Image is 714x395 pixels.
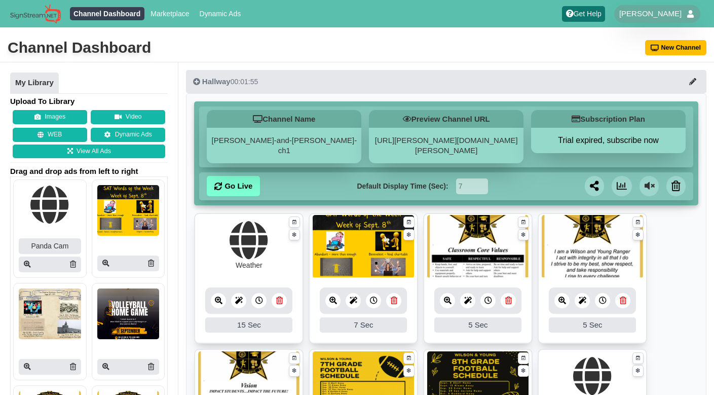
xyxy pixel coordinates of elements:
img: 1786.025 kb [542,215,643,278]
a: My Library [10,73,59,94]
input: Seconds [456,178,488,194]
img: 59.051 mb [313,215,414,278]
button: Trial expired, subscribe now [531,135,686,146]
div: Panda Cam [19,238,81,254]
div: 00:01:55 [193,77,258,87]
img: 1802.340 kb [427,215,529,278]
a: Marketplace [147,7,193,20]
div: Weather [236,260,262,271]
label: Default Display Time (Sec): [357,181,448,192]
h5: Channel Name [207,110,361,128]
img: P250x250 image processing20250908 996236 pp3yvv [97,289,160,339]
img: P250x250 image processing20250908 996236 q779dc [97,185,160,236]
a: Channel Dashboard [70,7,144,20]
div: [PERSON_NAME]-and-[PERSON_NAME]-ch1 [207,128,361,163]
button: Video [91,110,165,124]
h5: Preview Channel URL [369,110,523,128]
h5: Subscription Plan [531,110,686,128]
button: New Channel [645,40,707,55]
button: Images [13,110,87,124]
div: 7 Sec [320,317,407,333]
a: View All Ads [13,145,165,159]
span: [PERSON_NAME] [619,9,682,19]
div: 5 Sec [549,317,636,333]
a: Dynamic Ads [196,7,245,20]
div: Channel Dashboard [8,38,151,58]
span: Drag and drop ads from left to right [10,166,168,176]
button: Hallway00:01:55 [186,70,706,93]
div: 5 Sec [434,317,521,333]
span: Hallway [202,77,231,86]
div: 15 Sec [205,317,292,333]
a: Go Live [207,176,260,196]
h4: Upload To Library [10,96,168,106]
a: [URL][PERSON_NAME][DOMAIN_NAME][PERSON_NAME] [375,136,518,155]
img: Sign Stream.NET [10,4,61,24]
a: Get Help [562,6,605,22]
img: P250x250 image processing20250908 996236 mcfifz [19,289,81,339]
button: WEB [13,128,87,142]
a: Dynamic Ads [91,128,165,142]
